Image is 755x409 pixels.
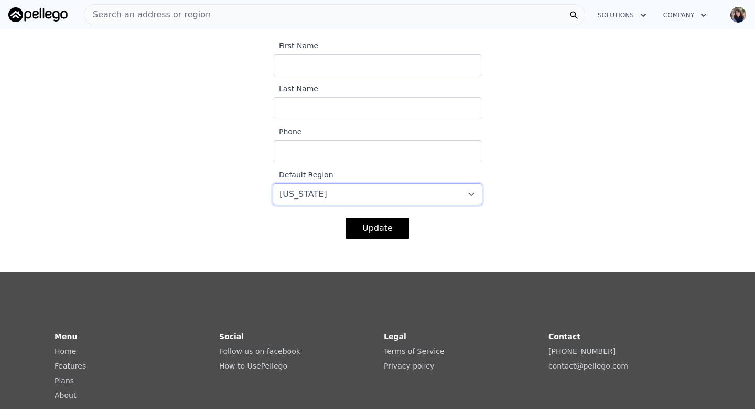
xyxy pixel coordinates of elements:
a: About [55,391,76,400]
img: Pellego [8,7,68,22]
input: First Name [273,54,482,76]
input: Last Name [273,97,482,119]
span: Last Name [273,85,318,93]
input: Phone [273,140,482,162]
strong: Menu [55,332,77,341]
strong: Legal [384,332,406,341]
a: [PHONE_NUMBER] [548,347,616,355]
button: Solutions [589,6,655,25]
img: avatar [730,6,747,23]
span: Default Region [273,171,333,179]
strong: Contact [548,332,580,341]
span: First Name [273,41,318,50]
button: Update [346,218,409,239]
strong: Social [219,332,244,341]
a: Features [55,362,86,370]
a: How to UsePellego [219,362,287,370]
a: Follow us on facebook [219,347,300,355]
select: Default Region [273,183,482,205]
a: Home [55,347,76,355]
a: Plans [55,376,74,385]
span: Search an address or region [84,8,211,21]
span: Phone [273,128,301,136]
a: Terms of Service [384,347,444,355]
a: contact@pellego.com [548,362,628,370]
button: Company [655,6,715,25]
a: Privacy policy [384,362,434,370]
